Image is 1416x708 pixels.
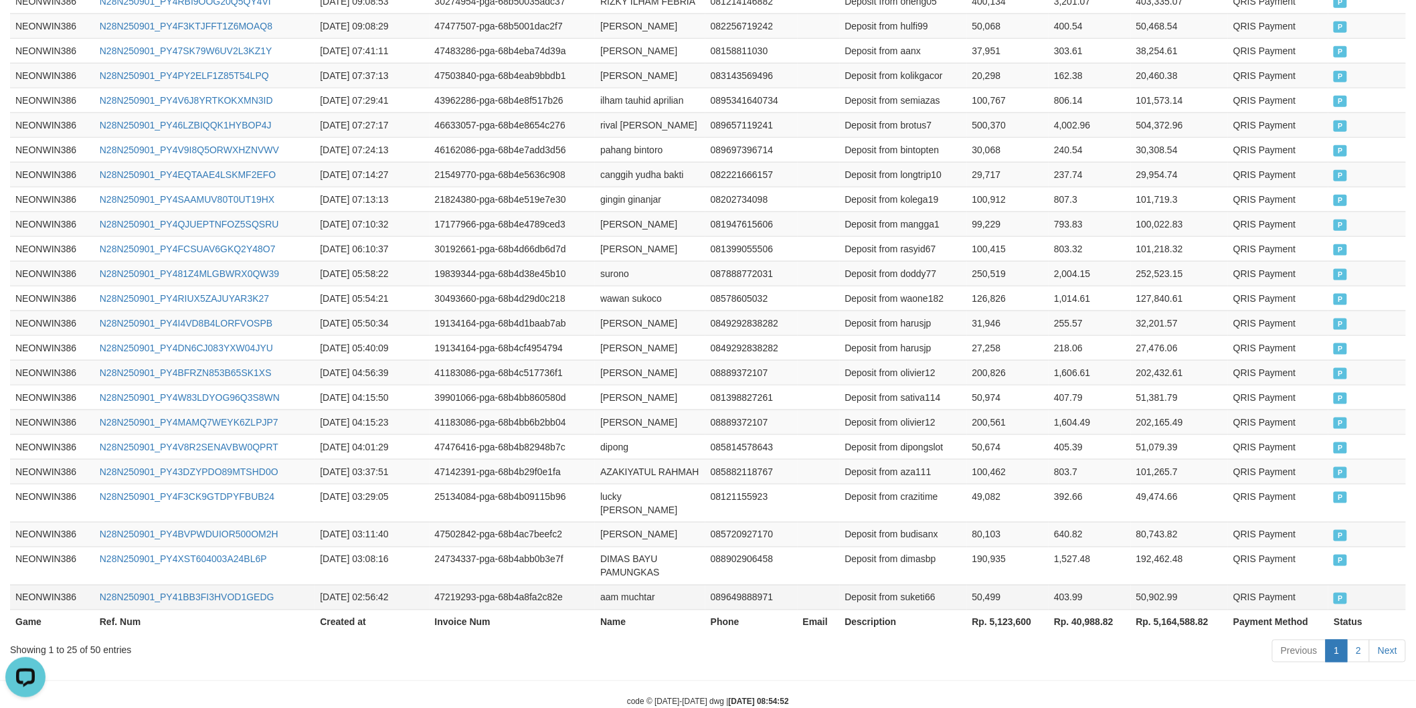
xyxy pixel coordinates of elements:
[705,88,798,112] td: 0895341640734
[967,38,1049,63] td: 37,951
[967,410,1049,434] td: 200,561
[840,236,967,261] td: Deposit from rasyid67
[1334,418,1347,429] span: PAID
[100,194,274,205] a: N28N250901_PY4SAAMUV80T0UT19HX
[1049,547,1131,585] td: 1,527.48
[1131,63,1229,88] td: 20,460.38
[595,112,705,137] td: rival [PERSON_NAME]
[10,13,94,38] td: NEONWIN386
[315,484,429,522] td: [DATE] 03:29:05
[705,211,798,236] td: 081947615606
[705,261,798,286] td: 087888772031
[595,335,705,360] td: [PERSON_NAME]
[1131,261,1229,286] td: 252,523.15
[1334,46,1347,58] span: PAID
[5,5,46,46] button: Open LiveChat chat widget
[430,610,596,634] th: Invoice Num
[1131,187,1229,211] td: 101,719.3
[1131,236,1229,261] td: 101,218.32
[100,70,269,81] a: N28N250901_PY4PY2ELF1Z85T54LPQ
[1049,38,1131,63] td: 303.61
[1334,145,1347,157] span: PAID
[315,610,429,634] th: Created at
[430,360,596,385] td: 41183086-pga-68b4c517736f1
[1049,410,1131,434] td: 1,604.49
[705,385,798,410] td: 081398827261
[10,286,94,311] td: NEONWIN386
[840,385,967,410] td: Deposit from sativa114
[10,360,94,385] td: NEONWIN386
[967,236,1049,261] td: 100,415
[430,547,596,585] td: 24734337-pga-68b4abb0b3e7f
[10,236,94,261] td: NEONWIN386
[595,13,705,38] td: [PERSON_NAME]
[840,547,967,585] td: Deposit from dimasbp
[430,335,596,360] td: 19134164-pga-68b4cf4954794
[1334,195,1347,206] span: PAID
[1049,211,1131,236] td: 793.83
[10,385,94,410] td: NEONWIN386
[430,286,596,311] td: 30493660-pga-68b4d29d0c218
[430,187,596,211] td: 21824380-pga-68b4e519e7e30
[1228,137,1328,162] td: QRIS Payment
[1228,286,1328,311] td: QRIS Payment
[1334,393,1347,404] span: PAID
[595,187,705,211] td: gingin ginanjar
[967,459,1049,484] td: 100,462
[595,311,705,335] td: [PERSON_NAME]
[315,137,429,162] td: [DATE] 07:24:13
[100,169,276,180] a: N28N250901_PY4EQTAAE4LSKMF2EFO
[1131,585,1229,610] td: 50,902.99
[595,434,705,459] td: dipong
[1228,88,1328,112] td: QRIS Payment
[967,547,1049,585] td: 190,935
[705,360,798,385] td: 08889372107
[315,459,429,484] td: [DATE] 03:37:51
[840,459,967,484] td: Deposit from aza111
[430,385,596,410] td: 39901066-pga-68b4bb860580d
[10,522,94,547] td: NEONWIN386
[1049,434,1131,459] td: 405.39
[1334,467,1347,478] span: PAID
[10,547,94,585] td: NEONWIN386
[430,112,596,137] td: 46633057-pga-68b4e8654c276
[1131,88,1229,112] td: 101,573.14
[315,434,429,459] td: [DATE] 04:01:29
[1131,112,1229,137] td: 504,372.96
[595,286,705,311] td: wawan sukoco
[1334,170,1347,181] span: PAID
[840,137,967,162] td: Deposit from bintopten
[1049,522,1131,547] td: 640.82
[1228,585,1328,610] td: QRIS Payment
[100,293,269,304] a: N28N250901_PY4RIUX5ZAJUYAR3K27
[705,286,798,311] td: 08578605032
[840,286,967,311] td: Deposit from waone182
[595,162,705,187] td: canggih yudha bakti
[315,261,429,286] td: [DATE] 05:58:22
[10,112,94,137] td: NEONWIN386
[1131,13,1229,38] td: 50,468.54
[1049,261,1131,286] td: 2,004.15
[705,484,798,522] td: 08121155923
[1228,335,1328,360] td: QRIS Payment
[967,484,1049,522] td: 49,082
[967,335,1049,360] td: 27,258
[705,38,798,63] td: 08158811030
[1228,236,1328,261] td: QRIS Payment
[1049,484,1131,522] td: 392.66
[1131,137,1229,162] td: 30,308.54
[595,385,705,410] td: [PERSON_NAME]
[967,137,1049,162] td: 30,068
[1272,640,1326,662] a: Previous
[1131,38,1229,63] td: 38,254.61
[840,63,967,88] td: Deposit from kolikgacor
[430,410,596,434] td: 41183086-pga-68b4bb6b2bb04
[1131,522,1229,547] td: 80,743.82
[1334,244,1347,256] span: PAID
[430,434,596,459] td: 47476416-pga-68b4b82948b7c
[1334,368,1347,379] span: PAID
[840,162,967,187] td: Deposit from longtrip10
[430,261,596,286] td: 19839344-pga-68b4d38e45b10
[430,162,596,187] td: 21549770-pga-68b4e5636c908
[1334,294,1347,305] span: PAID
